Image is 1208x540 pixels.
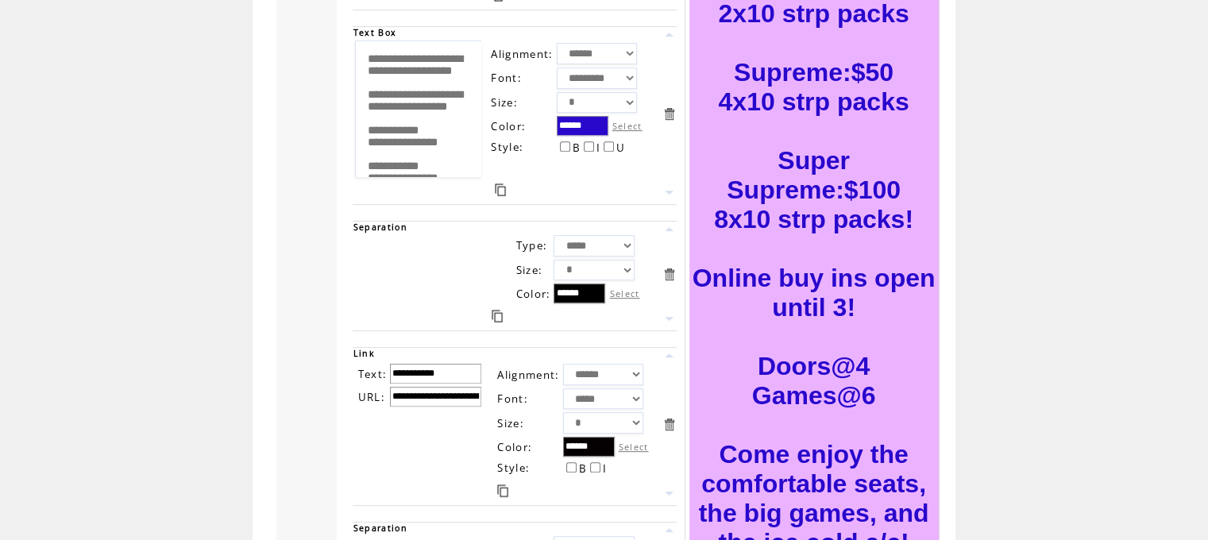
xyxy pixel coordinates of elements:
[662,523,677,538] a: Move this item up
[353,348,374,359] span: Link
[353,523,407,534] span: Separation
[497,368,559,382] span: Alignment:
[662,486,677,501] a: Move this item down
[491,71,522,85] span: Font:
[497,440,532,454] span: Color:
[495,183,506,196] a: Duplicate this item
[662,185,677,200] a: Move this item down
[497,416,524,430] span: Size:
[573,141,581,155] span: B
[357,390,384,404] span: URL:
[662,348,677,363] a: Move this item up
[491,95,518,110] span: Size:
[596,141,600,155] span: I
[662,417,677,432] a: Delete this item
[497,484,508,497] a: Duplicate this item
[603,461,607,476] span: I
[579,461,587,476] span: B
[492,310,503,322] a: Duplicate this item
[515,287,550,301] span: Color:
[491,47,553,61] span: Alignment:
[491,140,523,154] span: Style:
[515,263,542,277] span: Size:
[662,222,677,237] a: Move this item up
[353,222,407,233] span: Separation
[662,106,677,121] a: Delete this item
[662,27,677,42] a: Move this item up
[353,27,396,38] span: Text Box
[515,238,547,253] span: Type:
[609,287,639,299] label: Select
[491,119,526,133] span: Color:
[662,267,677,282] a: Delete this item
[497,461,530,475] span: Style:
[619,441,649,453] label: Select
[612,120,643,132] label: Select
[662,311,677,326] a: Move this item down
[357,367,387,381] span: Text:
[616,141,625,155] span: U
[497,391,528,406] span: Font:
